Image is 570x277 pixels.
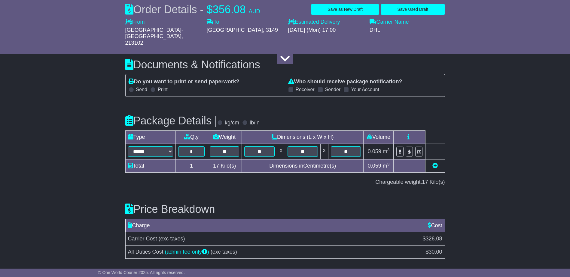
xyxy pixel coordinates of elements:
button: Save Used Draft [381,4,445,15]
sup: 3 [387,162,390,166]
span: 0.059 [368,163,381,169]
label: Do you want to print or send paperwork? [129,79,239,85]
h3: Documents & Notifications [125,59,445,71]
label: Who should receive package notification? [288,79,402,85]
h3: Price Breakdown [125,203,445,215]
label: Sender [325,87,341,92]
div: [DATE] (Mon) 17:00 [288,27,364,34]
sup: 3 [387,147,390,152]
div: DHL [370,27,445,34]
label: Print [158,87,168,92]
span: 17 [213,163,219,169]
div: Order Details - [125,3,260,16]
td: Dimensions in Centimetre(s) [242,159,364,172]
td: Type [125,130,175,144]
label: lb/in [250,120,260,126]
span: , 213102 [125,33,183,46]
td: Weight [207,130,242,144]
td: Volume [364,130,394,144]
label: kg/cm [225,120,239,126]
span: $ [207,3,213,16]
span: m [383,163,390,169]
span: © One World Courier 2025. All rights reserved. [98,270,185,275]
span: All Duties Cost [128,249,163,255]
label: Carrier Name [370,19,409,25]
h3: Package Details | [125,115,218,127]
span: $326.08 [422,236,442,242]
span: Carrier Cost [128,236,157,242]
td: Cost [420,219,445,232]
label: Your Account [351,87,379,92]
a: (admin fee only) [165,249,209,255]
label: Receiver [296,87,315,92]
td: x [277,144,285,159]
span: m [383,148,390,154]
label: From [125,19,145,25]
span: (exc taxes) [159,236,185,242]
td: Dimensions (L x W x H) [242,130,364,144]
td: x [320,144,328,159]
span: $30.00 [425,249,442,255]
td: Kilo(s) [207,159,242,172]
label: Estimated Delivery [288,19,364,25]
span: , 3149 [263,27,278,33]
td: Total [125,159,175,172]
span: [GEOGRAPHIC_DATA] [207,27,263,33]
span: 0.059 [368,148,381,154]
span: [GEOGRAPHIC_DATA]-[GEOGRAPHIC_DATA] [125,27,183,40]
label: Send [136,87,147,92]
span: 356.08 [213,3,246,16]
label: To [207,19,219,25]
span: (exc taxes) [211,249,237,255]
td: 1 [175,159,207,172]
span: AUD [249,8,260,14]
button: Save as New Draft [311,4,379,15]
span: 17 [422,179,428,185]
div: Chargeable weight: Kilo(s) [125,179,445,186]
td: Charge [125,219,420,232]
a: Add new item [432,163,438,169]
td: Qty [175,130,207,144]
